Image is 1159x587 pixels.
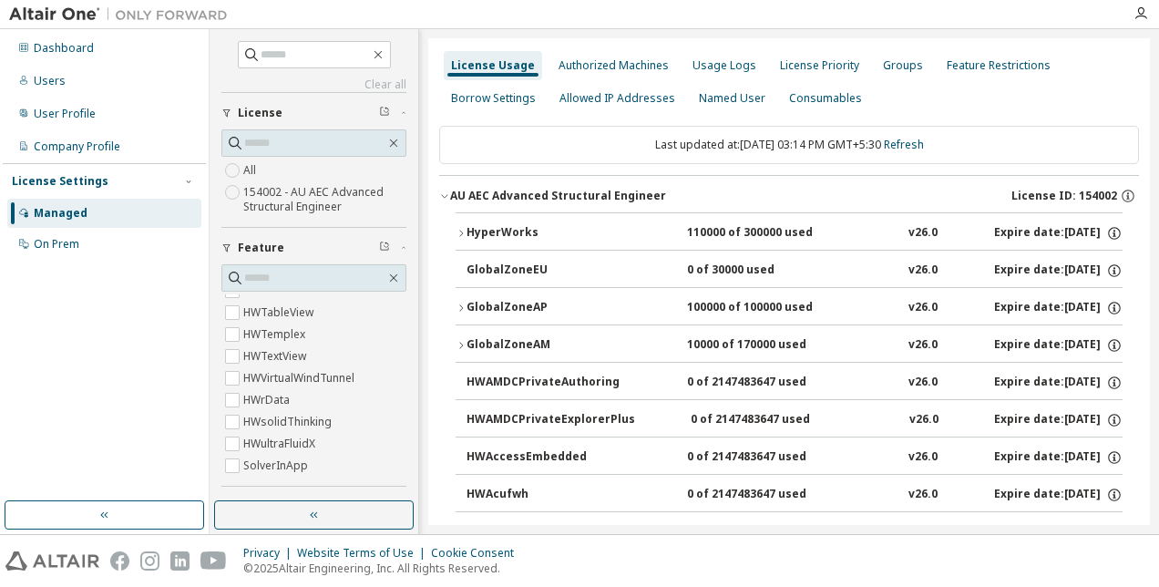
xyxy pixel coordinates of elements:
[243,389,293,411] label: HWrData
[450,189,666,203] div: AU AEC Advanced Structural Engineer
[243,433,319,455] label: HWultraFluidX
[908,225,938,242] div: v26.0
[110,551,129,571] img: facebook.svg
[467,375,631,391] div: HWAMDCPrivateAuthoring
[699,91,765,106] div: Named User
[221,228,406,268] button: Feature
[467,300,631,316] div: GlobalZoneAP
[5,551,99,571] img: altair_logo.svg
[559,58,669,73] div: Authorized Machines
[687,375,851,391] div: 0 of 2147483647 used
[467,225,631,242] div: HyperWorks
[467,475,1123,515] button: HWAcufwh0 of 2147483647 usedv26.0Expire date:[DATE]
[9,5,237,24] img: Altair One
[994,263,1123,279] div: Expire date: [DATE]
[467,337,631,354] div: GlobalZoneAM
[243,160,260,181] label: All
[467,263,631,279] div: GlobalZoneEU
[687,449,851,466] div: 0 of 2147483647 used
[467,487,631,503] div: HWAcufwh
[238,106,282,120] span: License
[467,524,631,541] div: HWAcusolve
[687,263,851,279] div: 0 of 30000 used
[451,91,536,106] div: Borrow Settings
[34,74,66,88] div: Users
[12,174,108,189] div: License Settings
[994,524,1123,541] div: Expire date: [DATE]
[908,449,938,466] div: v26.0
[467,438,1123,478] button: HWAccessEmbedded0 of 2147483647 usedv26.0Expire date:[DATE]
[908,487,938,503] div: v26.0
[456,288,1123,328] button: GlobalZoneAP100000 of 100000 usedv26.0Expire date:[DATE]
[379,241,390,255] span: Clear filter
[687,524,851,541] div: 0 of 2147483647 used
[243,345,310,367] label: HWTextView
[467,363,1123,403] button: HWAMDCPrivateAuthoring0 of 2147483647 usedv26.0Expire date:[DATE]
[243,367,358,389] label: HWVirtualWindTunnel
[884,137,924,152] a: Refresh
[243,324,309,345] label: HWTemplex
[238,241,284,255] span: Feature
[243,455,312,477] label: SolverInApp
[908,300,938,316] div: v26.0
[379,106,390,120] span: Clear filter
[34,41,94,56] div: Dashboard
[687,300,851,316] div: 100000 of 100000 used
[908,263,938,279] div: v26.0
[994,487,1123,503] div: Expire date: [DATE]
[221,77,406,92] a: Clear all
[687,487,851,503] div: 0 of 2147483647 used
[691,412,855,428] div: 0 of 2147483647 used
[994,300,1123,316] div: Expire date: [DATE]
[994,225,1123,242] div: Expire date: [DATE]
[34,107,96,121] div: User Profile
[994,375,1123,391] div: Expire date: [DATE]
[34,237,79,252] div: On Prem
[883,58,923,73] div: Groups
[1011,189,1117,203] span: License ID: 154002
[243,561,525,576] p: © 2025 Altair Engineering, Inc. All Rights Reserved.
[34,139,120,154] div: Company Profile
[692,58,756,73] div: Usage Logs
[467,412,635,428] div: HWAMDCPrivateExplorerPlus
[243,546,297,561] div: Privacy
[200,551,227,571] img: youtube.svg
[221,93,406,133] button: License
[221,487,406,527] button: Only my usage
[467,512,1123,552] button: HWAcusolve0 of 2147483647 usedv26.0Expire date:[DATE]
[994,412,1123,428] div: Expire date: [DATE]
[947,58,1051,73] div: Feature Restrictions
[467,400,1123,440] button: HWAMDCPrivateExplorerPlus0 of 2147483647 usedv26.0Expire date:[DATE]
[170,551,190,571] img: linkedin.svg
[297,546,431,561] div: Website Terms of Use
[439,176,1139,216] button: AU AEC Advanced Structural EngineerLicense ID: 154002
[908,337,938,354] div: v26.0
[456,325,1123,366] button: GlobalZoneAM10000 of 170000 usedv26.0Expire date:[DATE]
[243,181,406,218] label: 154002 - AU AEC Advanced Structural Engineer
[456,213,1123,253] button: HyperWorks110000 of 300000 usedv26.0Expire date:[DATE]
[467,251,1123,291] button: GlobalZoneEU0 of 30000 usedv26.0Expire date:[DATE]
[140,551,159,571] img: instagram.svg
[908,375,938,391] div: v26.0
[439,126,1139,164] div: Last updated at: [DATE] 03:14 PM GMT+5:30
[431,546,525,561] div: Cookie Consent
[780,58,859,73] div: License Priority
[451,58,535,73] div: License Usage
[687,225,851,242] div: 110000 of 300000 used
[994,449,1123,466] div: Expire date: [DATE]
[243,411,335,433] label: HWsolidThinking
[687,337,851,354] div: 10000 of 170000 used
[467,449,631,466] div: HWAccessEmbedded
[908,524,938,541] div: v26.0
[994,337,1123,354] div: Expire date: [DATE]
[559,91,675,106] div: Allowed IP Addresses
[34,206,87,221] div: Managed
[909,412,938,428] div: v26.0
[243,302,317,324] label: HWTableView
[789,91,862,106] div: Consumables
